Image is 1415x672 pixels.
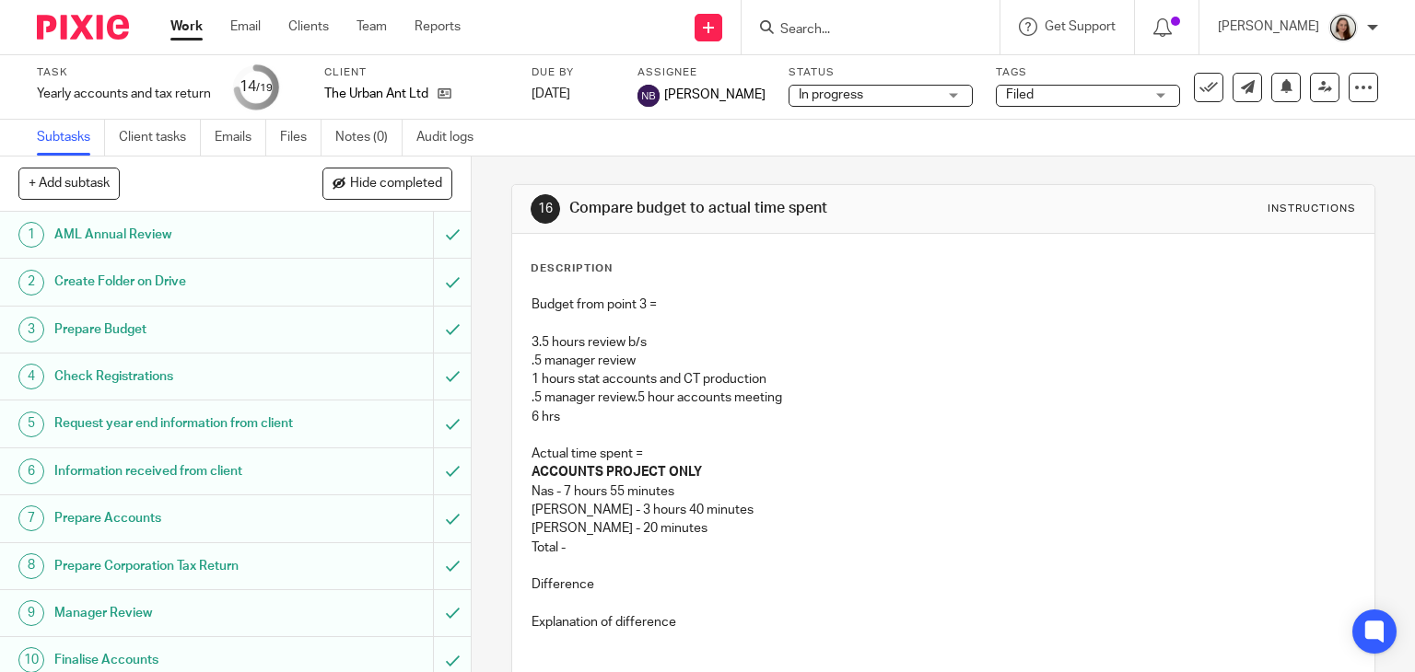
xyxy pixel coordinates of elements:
span: In progress [799,88,863,101]
a: Clients [288,17,329,36]
span: Get Support [1045,20,1116,33]
span: Hide completed [350,177,442,191]
img: Pixie [37,15,129,40]
button: Hide completed [322,168,452,199]
span: [PERSON_NAME] [664,86,766,104]
h1: Manager Review [54,599,295,627]
a: Client tasks [119,120,201,156]
div: 16 [531,194,560,224]
h1: Prepare Accounts [54,504,295,532]
h1: Create Folder on Drive [54,268,295,295]
a: Audit logs [416,120,487,156]
a: Team [357,17,387,36]
div: 5 [18,411,44,437]
p: Budget from point 3 = [532,295,1356,314]
p: [PERSON_NAME] - 3 hours 40 minutes [532,501,1356,519]
p: Explanation of difference [532,613,1356,631]
div: 7 [18,505,44,531]
p: [PERSON_NAME] [1218,17,1319,36]
a: Email [230,17,261,36]
label: Status [789,65,973,80]
h1: Request year end information from client [54,410,295,437]
div: 4 [18,364,44,389]
img: Profile.png [1328,13,1358,42]
p: Difference [532,575,1356,594]
input: Search [778,22,944,39]
h1: Prepare Corporation Tax Return [54,552,295,580]
span: [DATE] [532,87,570,100]
div: Instructions [1268,202,1356,216]
button: + Add subtask [18,168,120,199]
h1: Prepare Budget [54,316,295,343]
label: Assignee [637,65,766,80]
h1: Check Registrations [54,363,295,390]
strong: ACCOUNTS PROJECT ONLY [532,466,702,479]
div: 3 [18,317,44,342]
div: 9 [18,600,44,626]
p: Nas - 7 hours 55 minutes [532,482,1356,501]
div: 1 [18,222,44,248]
div: 2 [18,270,44,295]
label: Due by [532,65,614,80]
a: Subtasks [37,120,105,156]
a: Files [280,120,322,156]
label: Tags [996,65,1180,80]
p: Total - [532,539,1356,557]
a: Work [170,17,203,36]
a: Emails [215,120,266,156]
label: Client [324,65,509,80]
small: /19 [256,83,273,93]
img: svg%3E [637,85,660,107]
p: [PERSON_NAME] - 20 minutes [532,519,1356,538]
a: Notes (0) [335,120,403,156]
p: 6 hrs [532,408,1356,426]
div: Yearly accounts and tax return [37,85,211,103]
h1: Compare budget to actual time spent [569,199,982,218]
label: Task [37,65,211,80]
h1: AML Annual Review [54,221,295,249]
h1: Information received from client [54,458,295,485]
p: 3.5 hours review b/s .5 manager review 1 hours stat accounts and CT production .5 manager review ... [532,333,1356,408]
a: Reports [415,17,461,36]
div: 14 [240,76,273,98]
p: The Urban Ant Ltd [324,85,428,103]
p: Description [531,261,613,276]
p: Actual time spent = [532,445,1356,463]
div: 8 [18,553,44,579]
span: Filed [1006,88,1034,101]
div: 6 [18,458,44,484]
